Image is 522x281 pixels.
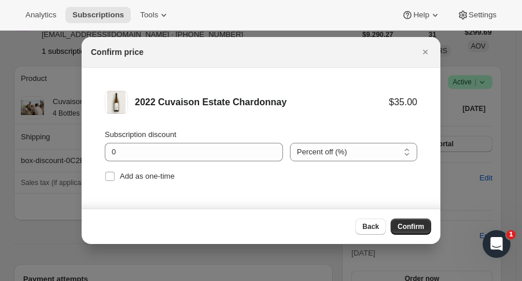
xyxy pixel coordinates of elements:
span: Add as one-time [120,172,175,180]
span: Analytics [25,10,56,20]
div: $35.00 [389,97,417,108]
span: Subscription discount [105,130,177,139]
span: Help [413,10,429,20]
span: Tools [140,10,158,20]
button: Subscriptions [65,7,131,23]
button: Tools [133,7,177,23]
span: 1 [506,230,516,239]
button: Back [355,219,386,235]
button: Analytics [19,7,63,23]
span: Confirm [398,222,424,231]
span: Subscriptions [72,10,124,20]
span: Back [362,222,379,231]
button: Help [395,7,447,23]
button: Close [417,44,433,60]
span: Settings [469,10,497,20]
div: 2022 Cuvaison Estate Chardonnay [135,97,389,108]
h2: Confirm price [91,46,144,58]
button: Settings [450,7,503,23]
button: Confirm [391,219,431,235]
iframe: Intercom live chat [483,230,510,258]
